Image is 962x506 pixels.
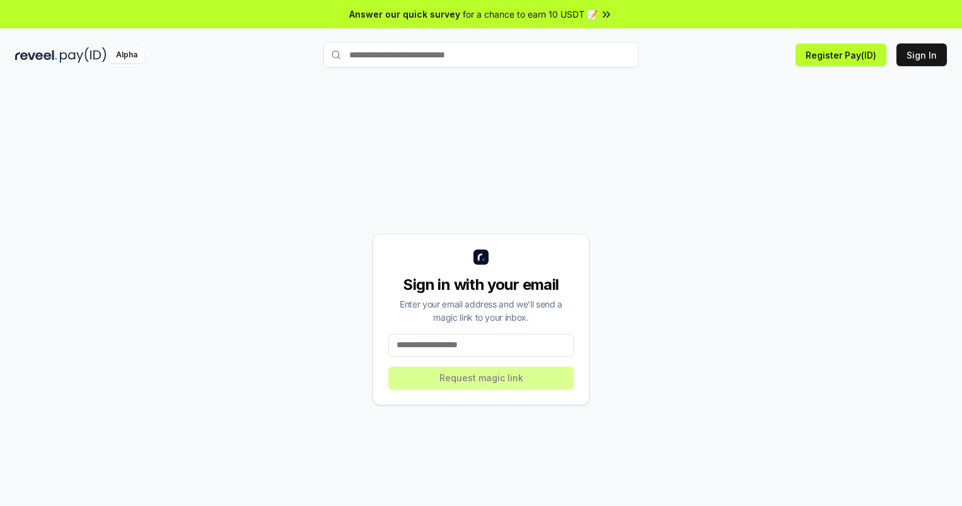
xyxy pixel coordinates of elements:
div: Enter your email address and we’ll send a magic link to your inbox. [388,297,574,324]
div: Alpha [109,47,144,63]
button: Sign In [896,43,947,66]
button: Register Pay(ID) [796,43,886,66]
span: for a chance to earn 10 USDT 📝 [463,8,598,21]
img: reveel_dark [15,47,57,63]
div: Sign in with your email [388,275,574,295]
img: logo_small [473,250,489,265]
span: Answer our quick survey [349,8,460,21]
img: pay_id [60,47,107,63]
